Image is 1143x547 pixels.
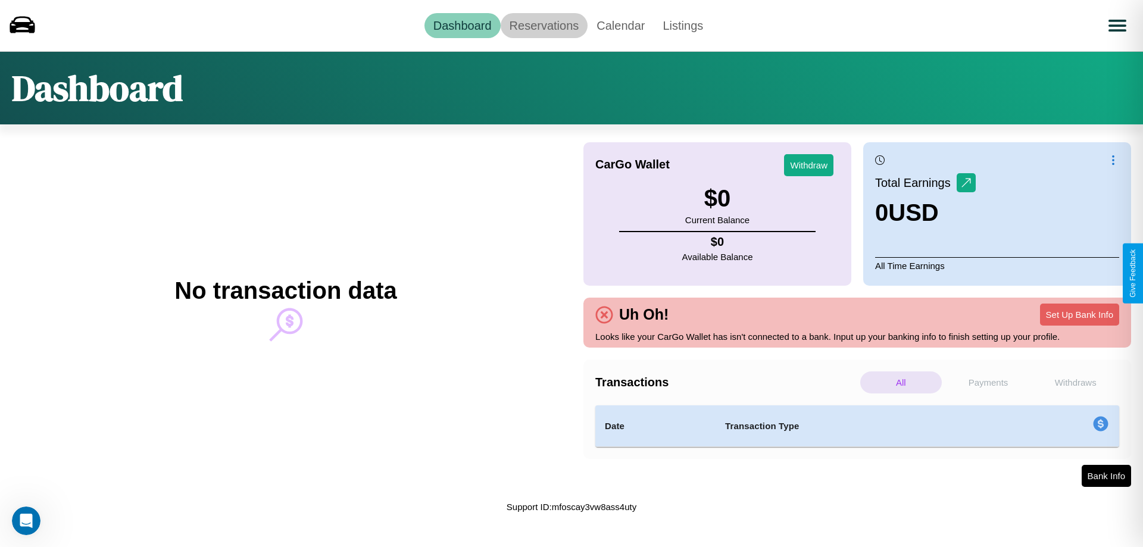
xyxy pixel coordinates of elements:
p: Support ID: mfoscay3vw8ass4uty [507,499,636,515]
p: Payments [948,371,1029,393]
a: Dashboard [424,13,501,38]
p: Current Balance [685,212,749,228]
p: Total Earnings [875,172,957,193]
p: All Time Earnings [875,257,1119,274]
h2: No transaction data [174,277,396,304]
a: Reservations [501,13,588,38]
button: Withdraw [784,154,833,176]
p: Looks like your CarGo Wallet has isn't connected to a bank. Input up your banking info to finish ... [595,329,1119,345]
h4: Date [605,419,706,433]
button: Set Up Bank Info [1040,304,1119,326]
p: Available Balance [682,249,753,265]
div: Give Feedback [1129,249,1137,298]
iframe: Intercom live chat [12,507,40,535]
a: Listings [654,13,712,38]
p: Withdraws [1035,371,1116,393]
table: simple table [595,405,1119,447]
h4: Uh Oh! [613,306,674,323]
h4: Transaction Type [725,419,995,433]
h1: Dashboard [12,64,183,112]
h4: $ 0 [682,235,753,249]
h3: 0 USD [875,199,976,226]
a: Calendar [588,13,654,38]
h4: CarGo Wallet [595,158,670,171]
h3: $ 0 [685,185,749,212]
button: Open menu [1101,9,1134,42]
h4: Transactions [595,376,857,389]
p: All [860,371,942,393]
button: Bank Info [1082,465,1131,487]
